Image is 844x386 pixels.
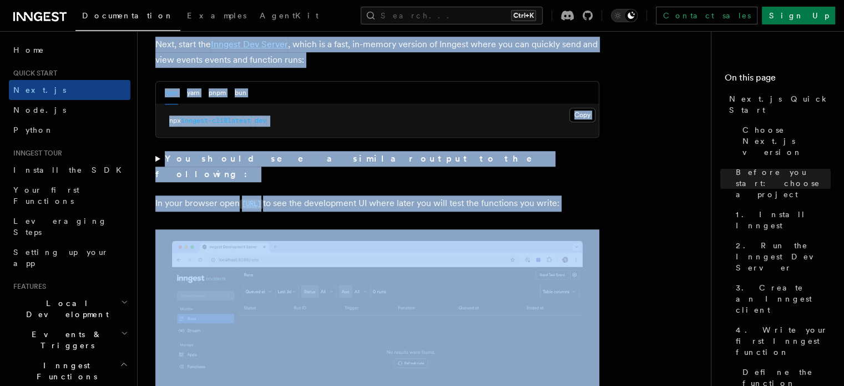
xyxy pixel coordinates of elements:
span: AgentKit [260,11,319,20]
span: Local Development [9,298,121,320]
span: inngest-cli@latest [181,117,251,124]
span: Next.js Quick Start [729,93,831,116]
a: Examples [180,3,253,30]
a: Install the SDK [9,160,130,180]
a: Next.js [9,80,130,100]
span: Features [9,282,46,291]
a: [URL] [240,198,263,208]
span: Install the SDK [13,166,128,174]
button: pnpm [209,82,226,104]
p: Next, start the , which is a fast, in-memory version of Inngest where you can quickly send and vi... [155,37,599,68]
span: 2. Run the Inngest Dev Server [736,240,831,273]
button: Copy [569,108,595,122]
button: Toggle dark mode [611,9,638,22]
button: Events & Triggers [9,324,130,355]
span: Leveraging Steps [13,217,107,237]
span: Documentation [82,11,174,20]
span: Examples [187,11,246,20]
button: Search...Ctrl+K [361,7,543,24]
a: Leveraging Steps [9,211,130,242]
a: AgentKit [253,3,325,30]
span: Inngest Functions [9,360,120,382]
kbd: Ctrl+K [511,10,536,21]
a: 3. Create an Inngest client [731,278,831,320]
span: Quick start [9,69,57,78]
span: 3. Create an Inngest client [736,282,831,315]
a: 2. Run the Inngest Dev Server [731,235,831,278]
span: Your first Functions [13,186,79,205]
button: Local Development [9,293,130,324]
a: Sign Up [762,7,835,24]
summary: You should see a similar output to the following: [155,151,599,182]
a: Node.js [9,100,130,120]
span: Node.js [13,106,66,114]
a: Home [9,40,130,60]
span: Events & Triggers [9,329,121,351]
span: 1. Install Inngest [736,209,831,231]
a: 4. Write your first Inngest function [731,320,831,362]
span: Inngest tour [9,149,62,158]
a: Next.js Quick Start [725,89,831,120]
span: Before you start: choose a project [736,167,831,200]
a: Your first Functions [9,180,130,211]
p: In your browser open to see the development UI where later you will test the functions you write: [155,195,599,212]
code: [URL] [240,199,263,209]
strong: You should see a similar output to the following: [155,153,548,179]
span: Next.js [13,86,66,94]
a: 1. Install Inngest [731,204,831,235]
span: Home [13,44,44,56]
button: bun [235,82,246,104]
span: 4. Write your first Inngest function [736,324,831,358]
span: dev [255,117,266,124]
button: yarn [187,82,200,104]
button: npm [165,82,178,104]
a: Contact sales [656,7,757,24]
span: Python [13,126,54,134]
a: Before you start: choose a project [731,162,831,204]
a: Documentation [75,3,180,31]
a: Python [9,120,130,140]
h4: On this page [725,71,831,89]
a: Choose Next.js version [738,120,831,162]
span: Choose Next.js version [742,124,831,158]
span: npx [169,117,181,124]
a: Inngest Dev Server [211,39,288,49]
a: Setting up your app [9,242,130,273]
span: Setting up your app [13,248,109,268]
